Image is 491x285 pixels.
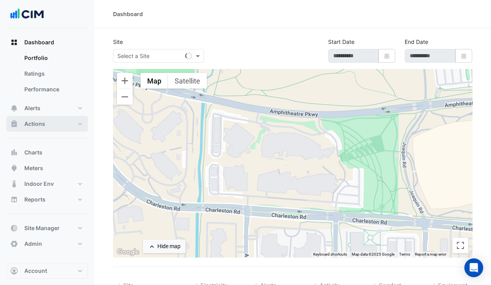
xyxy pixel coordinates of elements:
span: Dashboard [24,38,54,46]
div: Dashboard [6,50,88,100]
button: Meters [6,160,88,176]
button: Site Manager [6,220,88,236]
span: Account [24,267,47,275]
app-icon: Alerts [10,104,18,112]
span: Alerts [24,104,40,112]
button: Zoom out [117,89,133,105]
app-icon: Admin [10,240,18,248]
app-icon: Dashboard [10,38,18,46]
button: Keyboard shortcuts [313,252,347,257]
button: Hide map [143,240,186,253]
span: Site Manager [24,224,60,232]
button: Actions [6,116,88,132]
button: Account [6,263,88,279]
label: Start Date [328,38,354,46]
div: Hide map [157,242,181,251]
a: Terms (opens in new tab) [399,252,410,256]
button: Charts [6,145,88,160]
img: Google [115,247,141,257]
span: Admin [24,240,42,248]
button: Toggle fullscreen view [453,238,468,253]
app-icon: Site Manager [10,224,18,232]
button: Dashboard [6,34,88,50]
span: Indoor Env [24,180,54,188]
button: Show street map [141,73,168,89]
a: Report a map error [415,252,446,256]
span: Map data ©2025 Google [352,252,394,256]
span: Reports [24,196,46,203]
button: Indoor Env [6,176,88,192]
app-icon: Indoor Env [10,180,18,188]
app-icon: Meters [10,164,18,172]
div: Dashboard [113,10,143,18]
img: Company Logo [9,6,45,22]
button: Admin [6,236,88,252]
button: Reports [6,192,88,207]
app-icon: Charts [10,149,18,156]
label: End Date [405,38,428,46]
span: Charts [24,149,42,156]
label: Site [113,38,123,46]
app-icon: Actions [10,120,18,128]
a: Ratings [18,66,88,82]
button: Alerts [6,100,88,116]
a: Portfolio [18,50,88,66]
div: Open Intercom Messenger [464,258,483,277]
a: Click to see this area on Google Maps [115,247,141,257]
button: Show satellite imagery [168,73,207,89]
span: Meters [24,164,43,172]
a: Performance [18,82,88,97]
button: Zoom in [117,73,133,89]
span: Actions [24,120,45,128]
app-icon: Reports [10,196,18,203]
